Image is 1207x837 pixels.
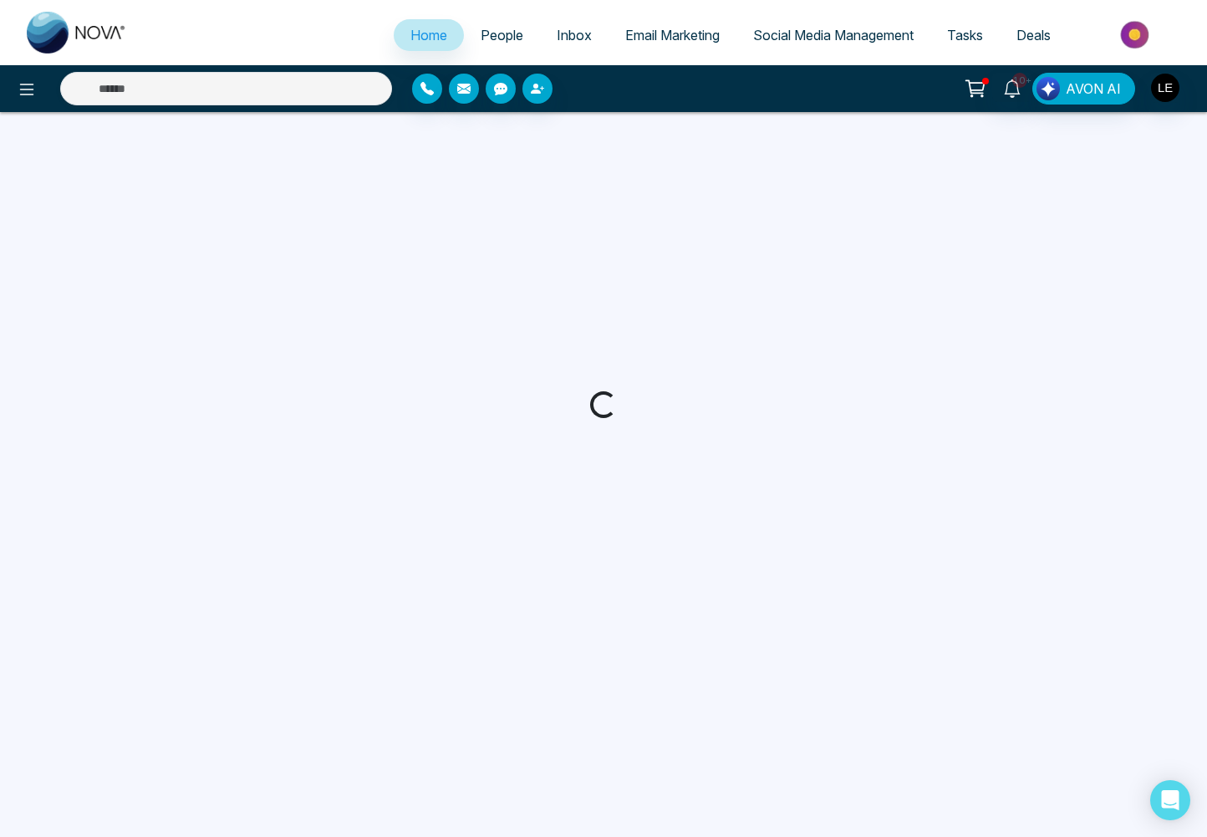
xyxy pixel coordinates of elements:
a: Social Media Management [736,19,930,51]
img: Nova CRM Logo [27,12,127,54]
span: Social Media Management [753,27,914,43]
span: Inbox [557,27,592,43]
a: Home [394,19,464,51]
span: 10+ [1012,73,1027,88]
a: 10+ [992,73,1032,102]
span: Tasks [947,27,983,43]
span: Email Marketing [625,27,720,43]
span: AVON AI [1066,79,1121,99]
a: Inbox [540,19,609,51]
a: People [464,19,540,51]
a: Email Marketing [609,19,736,51]
img: User Avatar [1151,74,1179,102]
a: Tasks [930,19,1000,51]
span: Home [410,27,447,43]
span: People [481,27,523,43]
img: Lead Flow [1036,77,1060,100]
button: AVON AI [1032,73,1135,105]
img: Market-place.gif [1076,16,1197,54]
span: Deals [1016,27,1051,43]
a: Deals [1000,19,1067,51]
div: Open Intercom Messenger [1150,780,1190,820]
